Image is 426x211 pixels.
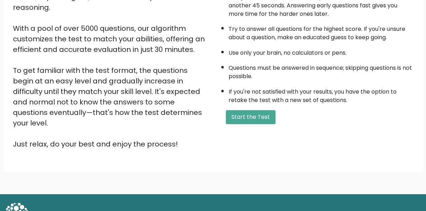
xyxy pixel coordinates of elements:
li: Questions must be answered in sequence; skipping questions is not possible. [229,60,413,81]
button: Start the Test [226,110,275,124]
li: Use only your brain, no calculators or pens. [229,45,413,57]
li: Try to answer all questions for the highest score. If you're unsure about a question, make an edu... [229,21,413,42]
li: If you're not satisfied with your results, you have the option to retake the test with a new set ... [229,84,413,104]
